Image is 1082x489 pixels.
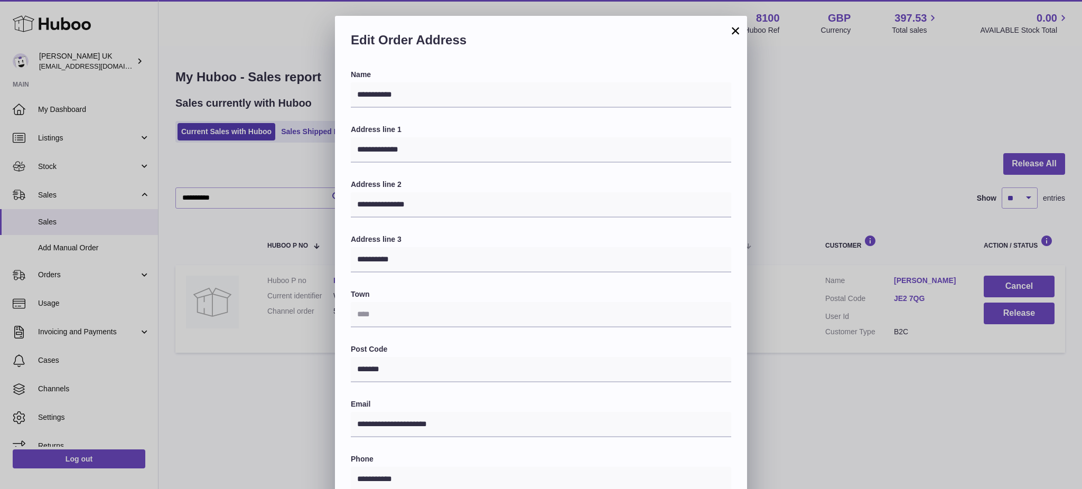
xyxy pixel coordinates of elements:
label: Town [351,289,731,299]
label: Phone [351,454,731,464]
button: × [729,24,742,37]
label: Email [351,399,731,409]
label: Address line 1 [351,125,731,135]
label: Post Code [351,344,731,354]
label: Address line 2 [351,180,731,190]
label: Name [351,70,731,80]
h2: Edit Order Address [351,32,731,54]
label: Address line 3 [351,234,731,245]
